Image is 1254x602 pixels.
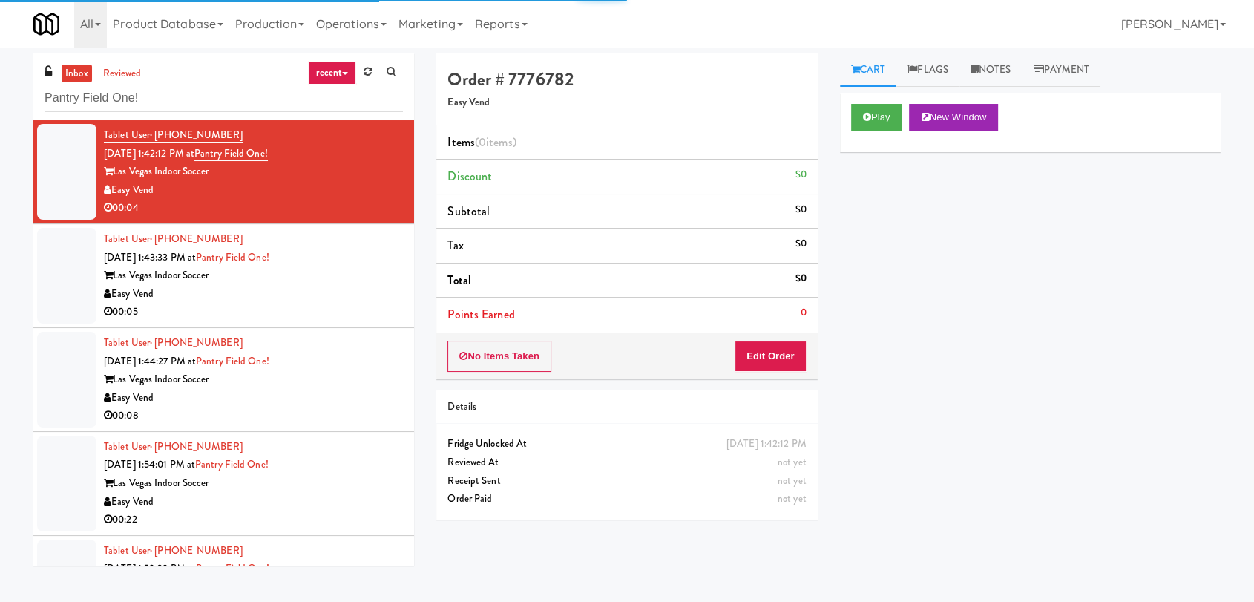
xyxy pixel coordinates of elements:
[726,435,807,454] div: [DATE] 1:42:12 PM
[194,146,268,161] a: Pantry Field One!
[196,354,269,368] a: Pantry Field One!
[778,491,807,506] span: not yet
[104,146,194,160] span: [DATE] 1:42:12 PM at
[104,250,196,264] span: [DATE] 1:43:33 PM at
[196,250,269,264] a: Pantry Field One!
[735,341,807,372] button: Edit Order
[104,285,403,304] div: Easy Vend
[104,354,196,368] span: [DATE] 1:44:27 PM at
[195,457,269,471] a: Pantry Field One!
[104,543,243,557] a: Tablet User· [PHONE_NUMBER]
[104,232,243,246] a: Tablet User· [PHONE_NUMBER]
[447,97,806,108] h5: Easy Vend
[104,336,243,350] a: Tablet User· [PHONE_NUMBER]
[447,472,806,491] div: Receipt Sent
[795,235,806,253] div: $0
[104,493,403,511] div: Easy Vend
[447,490,806,508] div: Order Paid
[104,181,403,200] div: Easy Vend
[45,85,403,112] input: Search vision orders
[851,104,902,131] button: Play
[447,454,806,472] div: Reviewed At
[104,389,403,408] div: Easy Vend
[486,134,513,151] ng-pluralize: items
[33,432,414,536] li: Tablet User· [PHONE_NUMBER][DATE] 1:54:01 PM atPantry Field One!Las Vegas Indoor SoccerEasy Vend0...
[33,120,414,224] li: Tablet User· [PHONE_NUMBER][DATE] 1:42:12 PM atPantry Field One!Las Vegas Indoor SoccerEasy Vend0...
[447,203,490,220] span: Subtotal
[959,53,1022,87] a: Notes
[150,128,243,142] span: · [PHONE_NUMBER]
[104,266,403,285] div: Las Vegas Indoor Soccer
[447,341,551,372] button: No Items Taken
[33,328,414,432] li: Tablet User· [PHONE_NUMBER][DATE] 1:44:27 PM atPantry Field One!Las Vegas Indoor SoccerEasy Vend0...
[447,306,514,323] span: Points Earned
[104,303,403,321] div: 00:05
[150,232,243,246] span: · [PHONE_NUMBER]
[795,166,806,184] div: $0
[447,435,806,454] div: Fridge Unlocked At
[104,439,243,454] a: Tablet User· [PHONE_NUMBER]
[196,561,269,575] a: Pantry Field One!
[447,398,806,416] div: Details
[104,128,243,143] a: Tablet User· [PHONE_NUMBER]
[896,53,959,87] a: Flags
[475,134,516,151] span: (0 )
[104,163,403,181] div: Las Vegas Indoor Soccer
[447,237,463,254] span: Tax
[104,474,403,493] div: Las Vegas Indoor Soccer
[447,134,516,151] span: Items
[447,272,471,289] span: Total
[308,61,357,85] a: recent
[104,561,196,575] span: [DATE] 1:59:09 PM at
[447,70,806,89] h4: Order # 7776782
[795,269,806,288] div: $0
[840,53,897,87] a: Cart
[150,543,243,557] span: · [PHONE_NUMBER]
[33,11,59,37] img: Micromart
[104,370,403,389] div: Las Vegas Indoor Soccer
[104,199,403,217] div: 00:04
[104,511,403,529] div: 00:22
[447,168,492,185] span: Discount
[778,474,807,488] span: not yet
[33,224,414,328] li: Tablet User· [PHONE_NUMBER][DATE] 1:43:33 PM atPantry Field One!Las Vegas Indoor SoccerEasy Vend0...
[150,336,243,350] span: · [PHONE_NUMBER]
[104,457,195,471] span: [DATE] 1:54:01 PM at
[801,304,807,322] div: 0
[99,65,145,83] a: reviewed
[62,65,92,83] a: inbox
[778,455,807,469] span: not yet
[150,439,243,454] span: · [PHONE_NUMBER]
[909,104,998,131] button: New Window
[1022,53,1100,87] a: Payment
[795,200,806,219] div: $0
[104,407,403,425] div: 00:08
